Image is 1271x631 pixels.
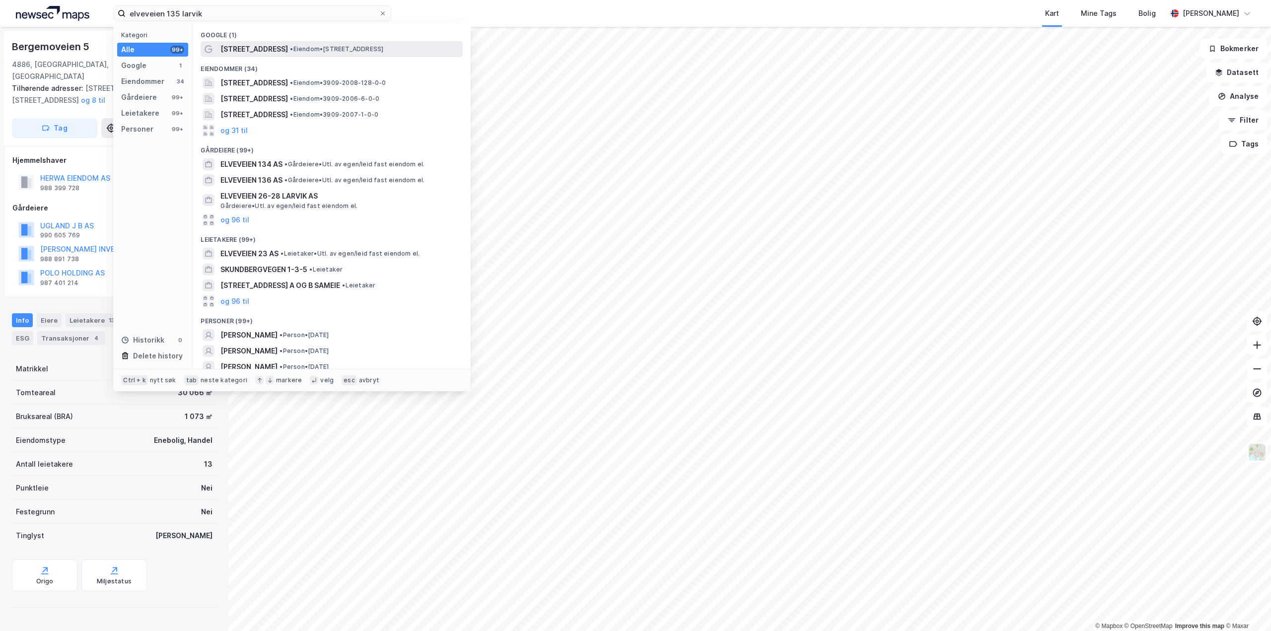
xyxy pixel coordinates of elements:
span: [STREET_ADDRESS] A OG B SAMEIE [220,280,340,291]
div: velg [320,376,334,384]
div: [PERSON_NAME] [1183,7,1239,19]
div: Google (1) [193,23,471,41]
div: Matrikkel [16,363,48,375]
input: Søk på adresse, matrikkel, gårdeiere, leietakere eller personer [126,6,379,21]
div: Bergemoveien 5 [12,39,91,55]
button: Tags [1221,134,1267,154]
div: 99+ [170,125,184,133]
span: Person • [DATE] [280,347,329,355]
div: 34 [176,77,184,85]
span: Eiendom • 3909-2008-128-0-0 [290,79,386,87]
div: Tomteareal [16,387,56,399]
span: Tilhørende adresser: [12,84,85,92]
div: markere [276,376,302,384]
div: Personer (99+) [193,309,471,327]
div: Alle [121,44,135,56]
span: Gårdeiere • Utl. av egen/leid fast eiendom el. [220,202,357,210]
a: Mapbox [1095,623,1123,630]
span: • [309,266,312,273]
div: Ctrl + k [121,375,148,385]
span: [PERSON_NAME] [220,345,278,357]
div: Eiere [37,313,62,327]
span: [PERSON_NAME] [220,361,278,373]
button: og 96 til [220,295,249,307]
div: 13 [204,458,212,470]
div: avbryt [359,376,379,384]
div: Leietakere [121,107,159,119]
div: neste kategori [201,376,247,384]
button: Filter [1219,110,1267,130]
span: • [280,363,282,370]
div: Kontrollprogram for chat [1221,583,1271,631]
div: 30 066 ㎡ [178,387,212,399]
div: Miljøstatus [97,577,132,585]
span: Gårdeiere • Utl. av egen/leid fast eiendom el. [284,160,424,168]
div: 4 [91,333,101,343]
span: ELVEVEIEN 26-28 LARVIK AS [220,190,459,202]
div: 99+ [170,109,184,117]
div: esc [342,375,357,385]
button: og 31 til [220,125,248,137]
span: Person • [DATE] [280,331,329,339]
div: Nei [201,506,212,518]
button: og 96 til [220,214,249,226]
div: 99+ [170,93,184,101]
div: Gårdeiere [121,91,157,103]
div: 99+ [170,46,184,54]
div: 988 399 728 [40,184,79,192]
span: • [284,176,287,184]
span: • [284,160,287,168]
div: Hjemmelshaver [12,154,216,166]
span: Leietaker • Utl. av egen/leid fast eiendom el. [281,250,420,258]
div: tab [184,375,199,385]
iframe: Chat Widget [1221,583,1271,631]
span: • [290,45,293,53]
div: 0 [176,336,184,344]
div: ESG [12,331,33,345]
div: Info [12,313,33,327]
img: Z [1248,443,1267,462]
span: [STREET_ADDRESS] [220,109,288,121]
div: Origo [36,577,54,585]
div: Gårdeiere (99+) [193,139,471,156]
div: nytt søk [150,376,176,384]
div: Bruksareal (BRA) [16,411,73,422]
div: Transaksjoner [37,331,105,345]
div: 1 [176,62,184,70]
div: Leietakere [66,313,121,327]
button: Datasett [1206,63,1267,82]
div: Enebolig, Handel [154,434,212,446]
span: SKUNDBERGVEGEN 1-3-5 [220,264,307,276]
span: Eiendom • 3909-2006-6-0-0 [290,95,379,103]
span: [STREET_ADDRESS] [220,77,288,89]
div: Google [121,60,146,71]
span: • [290,95,293,102]
div: Kategori [121,31,188,39]
div: Kart [1045,7,1059,19]
span: Eiendom • 3909-2007-1-0-0 [290,111,378,119]
div: Nei [201,482,212,494]
span: • [281,250,283,257]
span: ELVEVEIEN 23 AS [220,248,279,260]
div: 990 605 769 [40,231,80,239]
div: Mine Tags [1081,7,1117,19]
div: Tinglyst [16,530,44,542]
span: [STREET_ADDRESS] [220,43,288,55]
img: logo.a4113a55bc3d86da70a041830d287a7e.svg [16,6,89,21]
div: 987 401 214 [40,279,78,287]
a: Improve this map [1175,623,1224,630]
div: Eiendommer [121,75,164,87]
div: 1 073 ㎡ [185,411,212,422]
div: Antall leietakere [16,458,73,470]
span: • [280,331,282,339]
span: Leietaker [342,281,375,289]
span: • [342,281,345,289]
span: ELVEVEIEN 136 AS [220,174,282,186]
div: Leietakere (99+) [193,228,471,246]
div: Eiendomstype [16,434,66,446]
span: [STREET_ADDRESS] [220,93,288,105]
div: [STREET_ADDRESS], [STREET_ADDRESS] [12,82,209,106]
span: Eiendom • [STREET_ADDRESS] [290,45,383,53]
div: Punktleie [16,482,49,494]
div: Eiendommer (34) [193,57,471,75]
